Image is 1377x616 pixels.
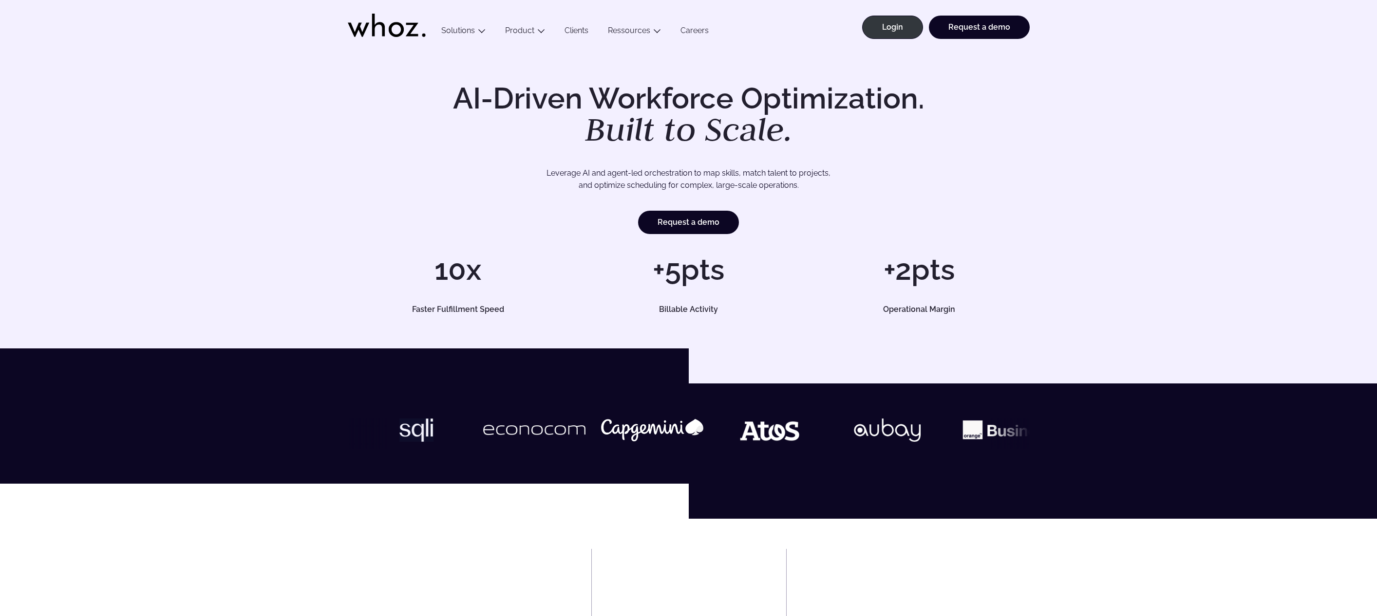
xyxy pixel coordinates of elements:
[929,16,1030,39] a: Request a demo
[505,26,534,35] a: Product
[432,26,495,39] button: Solutions
[585,108,792,150] em: Built to Scale.
[589,306,788,313] h5: Billable Activity
[809,255,1029,284] h1: +2pts
[555,26,598,39] a: Clients
[862,16,923,39] a: Login
[608,26,650,35] a: Ressources
[598,26,671,39] button: Ressources
[638,211,739,234] a: Request a demo
[671,26,718,39] a: Careers
[495,26,555,39] button: Product
[382,167,996,192] p: Leverage AI and agent-led orchestration to map skills, match talent to projects, and optimize sch...
[348,255,568,284] h1: 10x
[820,306,1019,313] h5: Operational Margin
[578,255,799,284] h1: +5pts
[439,84,938,146] h1: AI-Driven Workforce Optimization.
[358,306,557,313] h5: Faster Fulfillment Speed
